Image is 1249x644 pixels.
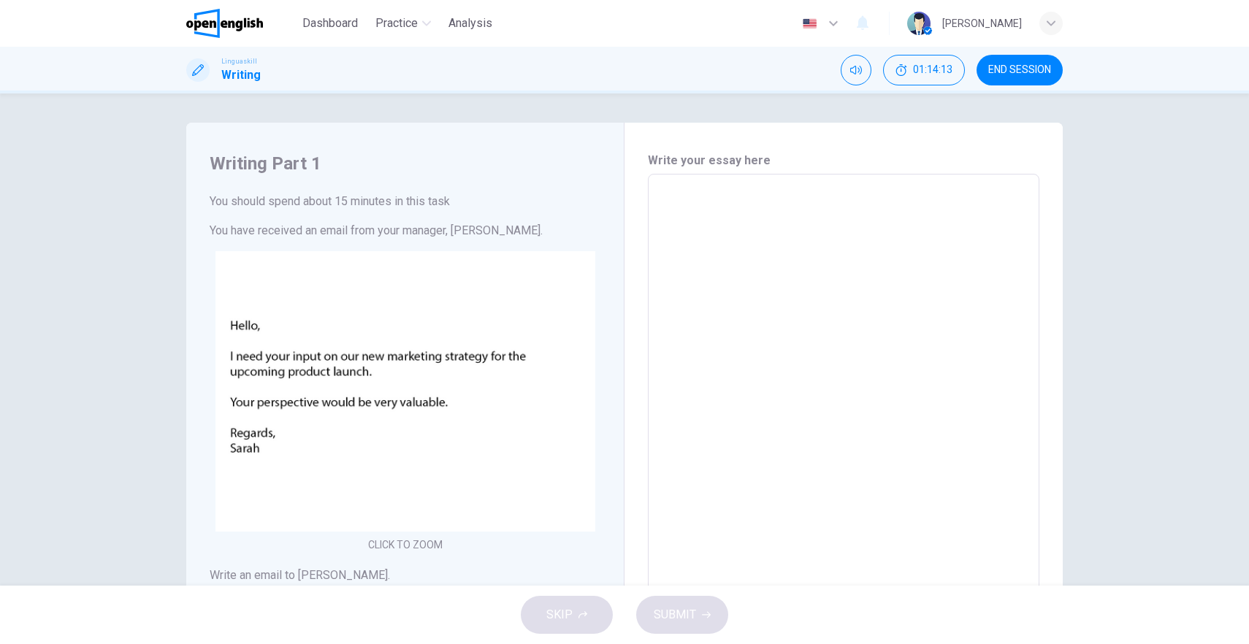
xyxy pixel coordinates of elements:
img: en [801,18,819,29]
span: Practice [375,15,418,32]
button: END SESSION [977,55,1063,85]
img: OpenEnglish logo [186,9,263,38]
span: END SESSION [988,64,1051,76]
div: Mute [841,55,871,85]
div: [PERSON_NAME] [942,15,1022,32]
div: Hide [883,55,965,85]
h1: Writing [221,66,261,84]
span: Linguaskill [221,56,257,66]
span: 01:14:13 [913,64,952,76]
span: Dashboard [302,15,358,32]
a: OpenEnglish logo [186,9,297,38]
span: Analysis [448,15,492,32]
button: Dashboard [297,10,364,37]
h6: You should spend about 15 minutes in this task [210,193,600,210]
img: Profile picture [907,12,931,35]
h4: Writing Part 1 [210,152,600,175]
button: Analysis [443,10,498,37]
button: Practice [370,10,437,37]
h6: Write your essay here [648,152,1039,169]
button: 01:14:13 [883,55,965,85]
h6: You have received an email from your manager, [PERSON_NAME]. [210,222,600,239]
